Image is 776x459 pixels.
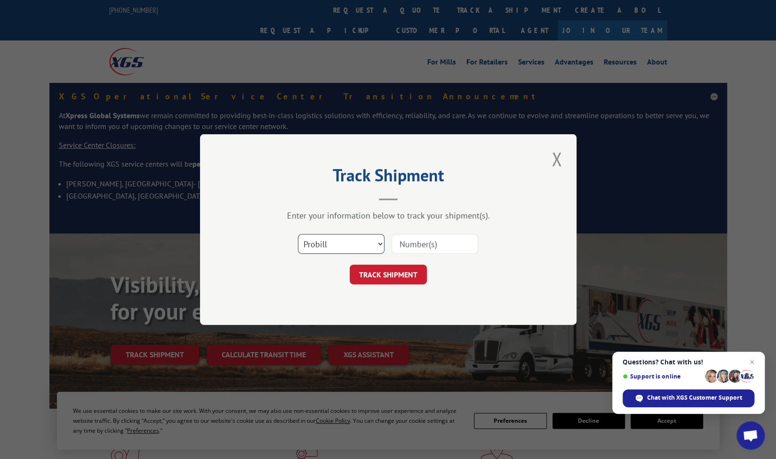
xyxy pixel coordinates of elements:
div: Enter your information below to track your shipment(s). [247,210,529,221]
span: Chat with XGS Customer Support [623,389,754,407]
button: TRACK SHIPMENT [350,265,427,284]
h2: Track Shipment [247,169,529,186]
a: Open chat [736,421,765,450]
span: Questions? Chat with us! [623,358,754,366]
span: Chat with XGS Customer Support [647,394,742,402]
input: Number(s) [392,234,478,254]
button: Close modal [549,146,565,172]
span: Support is online [623,373,702,380]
